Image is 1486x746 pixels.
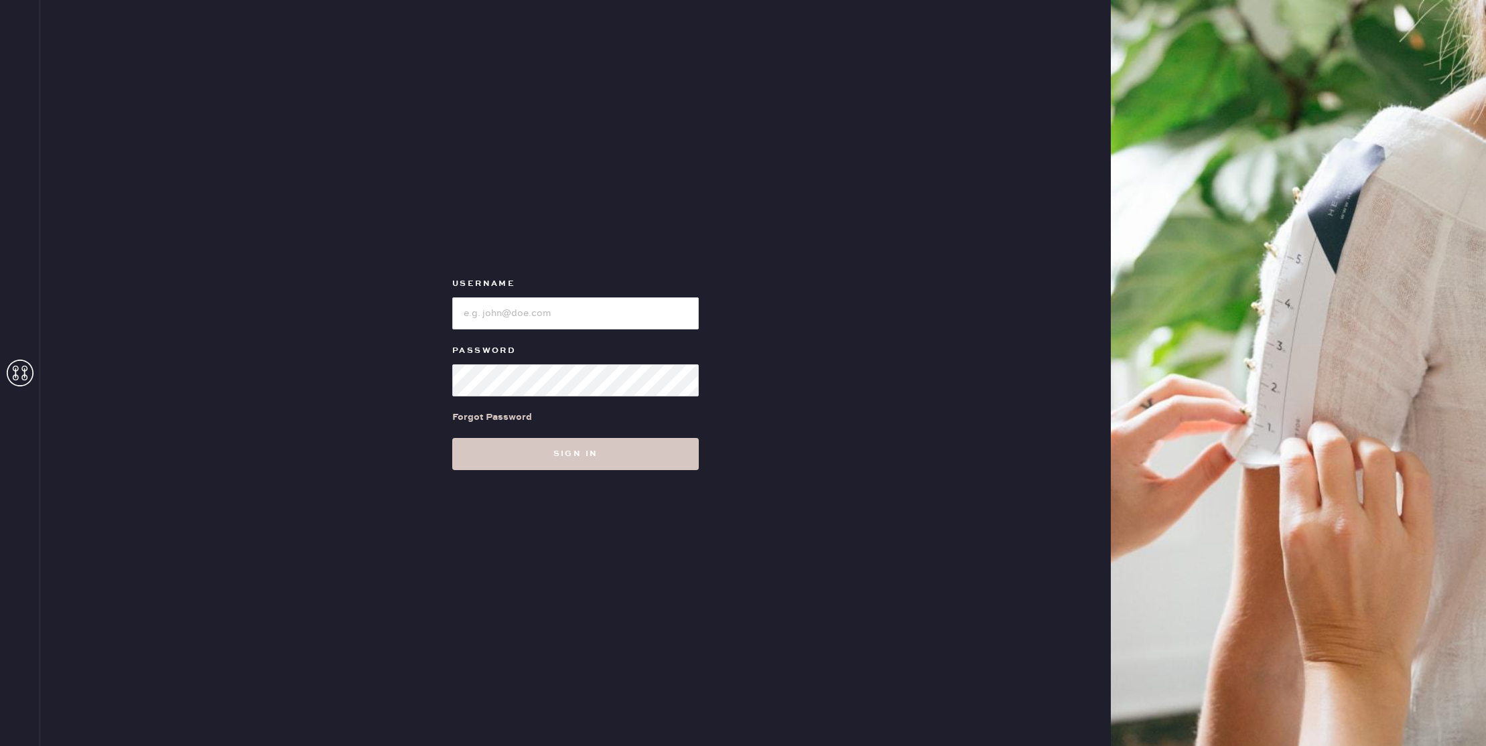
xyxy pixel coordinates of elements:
[452,438,699,470] button: Sign in
[452,396,532,438] a: Forgot Password
[452,343,699,359] label: Password
[452,297,699,329] input: e.g. john@doe.com
[452,276,699,292] label: Username
[452,410,532,425] div: Forgot Password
